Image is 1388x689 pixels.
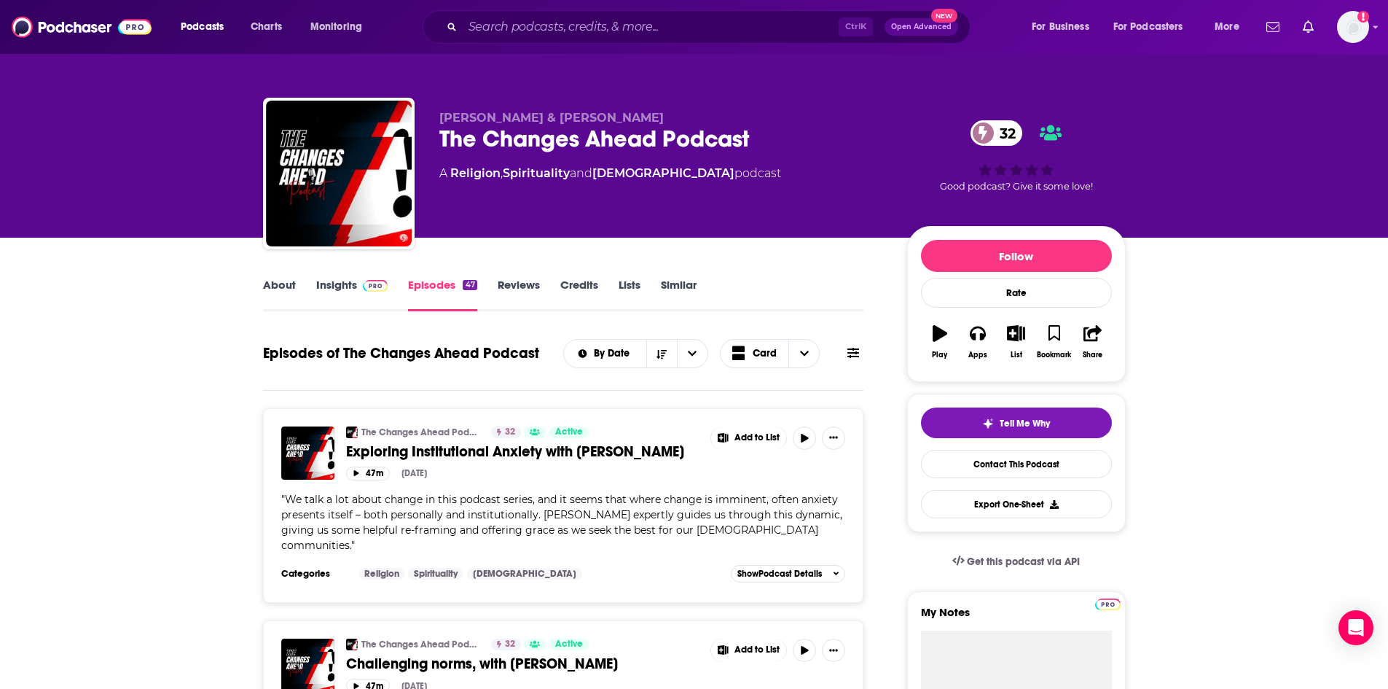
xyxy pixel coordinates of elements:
button: Show More Button [711,639,787,662]
h2: Choose View [720,339,820,368]
div: Search podcasts, credits, & more... [436,10,984,44]
a: Challenging norms, with [PERSON_NAME] [346,655,700,673]
span: For Business [1032,17,1089,37]
a: Credits [560,278,598,311]
a: The Changes Ahead Podcast [361,639,482,650]
span: Get this podcast via API [967,556,1080,568]
span: More [1215,17,1239,37]
a: About [263,278,296,311]
img: Podchaser Pro [1095,599,1121,610]
span: Charts [251,17,282,37]
a: Religion [450,166,501,180]
button: Show profile menu [1337,11,1369,43]
svg: Add a profile image [1357,11,1369,23]
span: Podcasts [181,17,224,37]
div: List [1011,351,1022,359]
span: Tell Me Why [1000,418,1050,429]
button: open menu [170,15,243,39]
span: New [931,9,957,23]
h3: Categories [281,568,347,580]
button: open menu [1022,15,1107,39]
span: Active [555,425,583,440]
label: My Notes [921,605,1112,631]
a: 32 [491,639,521,650]
button: open menu [300,15,381,39]
button: Bookmark [1035,316,1073,368]
a: Get this podcast via API [941,544,1092,580]
button: ShowPodcast Details [731,565,846,583]
a: Spirituality [503,166,570,180]
div: 32Good podcast? Give it some love! [907,111,1126,201]
a: 32 [971,120,1023,146]
a: Episodes47 [408,278,477,311]
a: [DEMOGRAPHIC_DATA] [592,166,734,180]
h1: Episodes of The Changes Ahead Podcast [263,344,539,362]
button: open menu [677,340,707,367]
button: Share [1073,316,1111,368]
a: 32 [491,427,521,438]
span: We talk a lot about change in this podcast series, and it seems that where change is imminent, of... [281,493,842,552]
a: The Changes Ahead Podcast [346,427,358,438]
span: " " [281,493,842,552]
a: Contact This Podcast [921,450,1112,478]
button: open menu [1204,15,1258,39]
span: 32 [505,637,515,652]
a: Pro website [1095,596,1121,610]
span: 32 [985,120,1023,146]
button: open menu [564,349,646,359]
button: Show More Button [711,427,787,450]
span: Good podcast? Give it some love! [940,181,1093,192]
span: Logged in as Lydia_Gustafson [1337,11,1369,43]
button: 47m [346,467,390,480]
a: Exploring Institutional Anxiety with [PERSON_NAME] [346,443,700,461]
span: Add to List [734,645,780,655]
span: Exploring Institutional Anxiety with [PERSON_NAME] [346,443,684,461]
img: Podchaser - Follow, Share and Rate Podcasts [12,13,152,41]
div: Apps [968,351,987,359]
div: Rate [921,278,1112,308]
input: Search podcasts, credits, & more... [463,15,839,39]
button: Play [921,316,959,368]
a: Lists [619,278,640,311]
div: Open Intercom Messenger [1338,610,1373,645]
button: open menu [1104,15,1204,39]
button: Follow [921,240,1112,272]
span: Monitoring [310,17,362,37]
span: By Date [594,349,635,359]
button: Sort Direction [646,340,677,367]
a: The Changes Ahead Podcast [361,427,482,438]
span: Card [753,349,777,359]
a: Similar [661,278,697,311]
button: List [997,316,1035,368]
span: Show Podcast Details [737,569,822,579]
a: Reviews [498,278,540,311]
button: Export One-Sheet [921,490,1112,518]
img: The Changes Ahead Podcast [266,101,412,246]
h2: Choose List sort [563,339,708,368]
div: A podcast [439,165,781,182]
div: Share [1083,351,1102,359]
button: Open AdvancedNew [885,18,958,36]
span: and [570,166,592,180]
img: Exploring Institutional Anxiety with Becky Sly [281,427,334,480]
a: Spirituality [408,568,463,580]
img: The Changes Ahead Podcast [346,639,358,650]
span: Add to List [734,432,780,443]
img: Podchaser Pro [363,280,388,292]
span: Ctrl K [839,17,873,36]
a: Show notifications dropdown [1297,15,1320,39]
button: Show More Button [822,427,845,450]
a: Active [549,427,589,438]
button: Apps [959,316,997,368]
button: Show More Button [822,639,845,662]
div: Play [932,351,947,359]
a: Show notifications dropdown [1260,15,1285,39]
a: Religion [358,568,405,580]
img: User Profile [1337,11,1369,43]
button: tell me why sparkleTell Me Why [921,408,1112,438]
a: InsightsPodchaser Pro [316,278,388,311]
